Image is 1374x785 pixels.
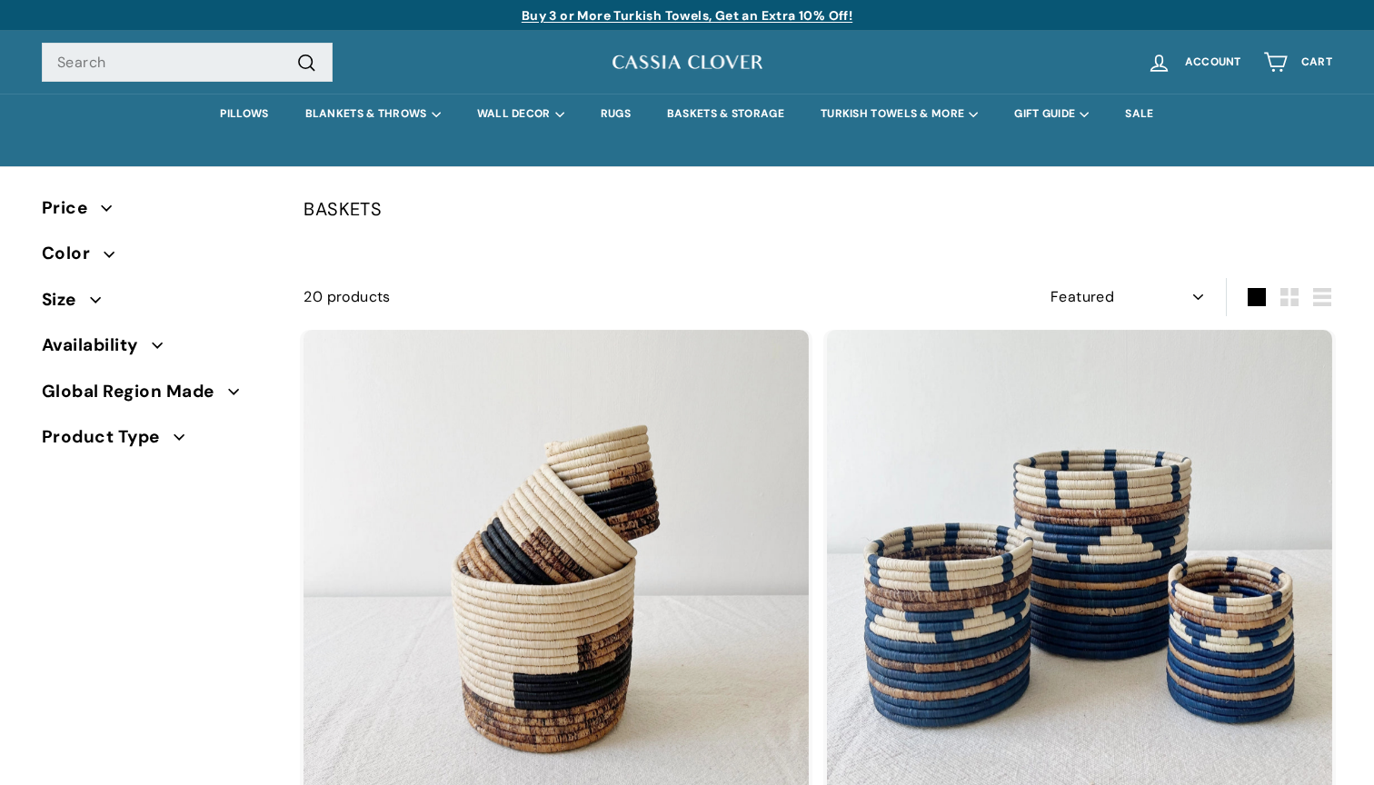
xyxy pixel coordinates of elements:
span: Size [42,286,90,313]
span: Product Type [42,423,174,451]
span: Color [42,240,104,267]
span: Global Region Made [42,378,228,405]
summary: GIFT GUIDE [996,94,1107,134]
a: Cart [1252,35,1343,89]
div: Primary [5,94,1369,134]
input: Search [42,43,333,83]
span: Availability [42,332,152,359]
a: RUGS [582,94,649,134]
button: Size [42,282,274,327]
a: Buy 3 or More Turkish Towels, Get an Extra 10% Off! [522,7,852,24]
button: Availability [42,327,274,373]
button: Global Region Made [42,373,274,419]
a: SALE [1107,94,1171,134]
summary: WALL DECOR [459,94,582,134]
a: PILLOWS [202,94,286,134]
button: Color [42,235,274,281]
button: Product Type [42,419,274,464]
summary: TURKISH TOWELS & MORE [802,94,996,134]
span: Cart [1301,56,1332,68]
a: BASKETS & STORAGE [649,94,802,134]
div: 20 products [304,285,818,309]
summary: BLANKETS & THROWS [287,94,459,134]
button: Price [42,190,274,235]
span: Account [1185,56,1241,68]
div: BASKETS [304,194,1332,224]
a: Account [1136,35,1252,89]
span: Price [42,194,101,222]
